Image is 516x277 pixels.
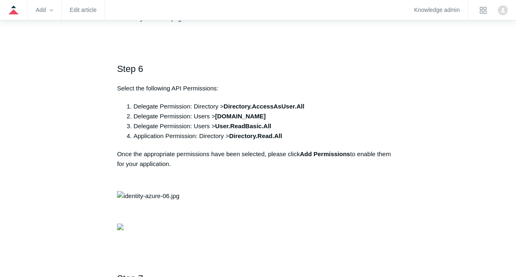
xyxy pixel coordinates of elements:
p: Select the following API Permissions: [117,83,399,93]
zd-hc-trigger: Click your profile icon to open the profile menu [498,5,508,15]
a: Edit article [70,8,96,12]
strong: Add Permissions [300,150,350,157]
strong: User.ReadBasic.All [215,122,271,129]
h2: Step 6 [117,62,399,76]
strong: Directory.AccessAsUser.All [224,103,305,110]
li: Delegate Permission: Users > [133,111,399,121]
li: Application Permission: Directory > [133,131,399,141]
strong: [DOMAIN_NAME] [215,113,266,120]
p: Once the appropriate permissions have been selected, please click to enable them for your applica... [117,149,399,169]
li: Delegate Permission: Users > [133,121,399,131]
li: Delegate Permission: Directory > [133,102,399,111]
img: user avatar [498,5,508,15]
zd-hc-trigger: Add [36,8,53,12]
img: identity-azure-06.jpg [117,191,179,201]
strong: Directory.Read.All [229,132,282,139]
img: 39545716397459 [117,224,124,230]
a: Knowledge admin [414,8,460,12]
